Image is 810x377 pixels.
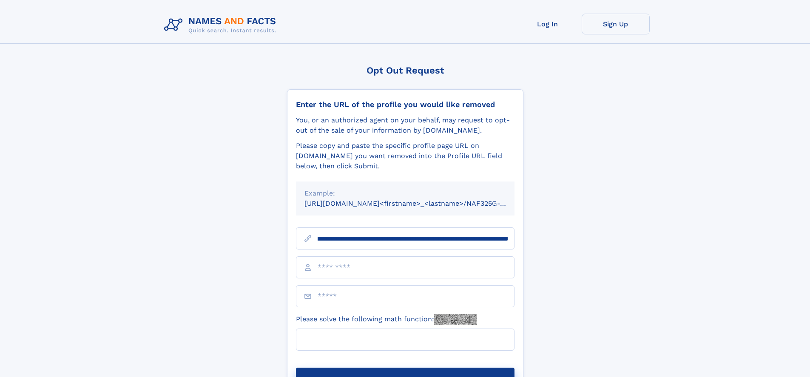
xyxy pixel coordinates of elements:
[582,14,650,34] a: Sign Up
[304,199,531,207] small: [URL][DOMAIN_NAME]<firstname>_<lastname>/NAF325G-xxxxxxxx
[296,141,514,171] div: Please copy and paste the specific profile page URL on [DOMAIN_NAME] you want removed into the Pr...
[296,100,514,109] div: Enter the URL of the profile you would like removed
[287,65,523,76] div: Opt Out Request
[161,14,283,37] img: Logo Names and Facts
[296,115,514,136] div: You, or an authorized agent on your behalf, may request to opt-out of the sale of your informatio...
[304,188,506,198] div: Example:
[514,14,582,34] a: Log In
[296,314,477,325] label: Please solve the following math function:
